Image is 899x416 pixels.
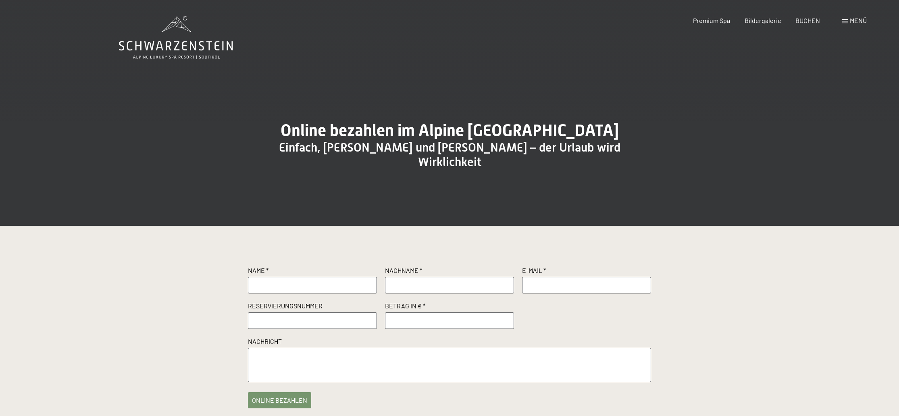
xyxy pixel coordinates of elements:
[281,121,619,140] span: Online bezahlen im Alpine [GEOGRAPHIC_DATA]
[795,17,820,24] a: BUCHEN
[522,266,651,277] label: E-Mail *
[248,337,651,348] label: Nachricht
[248,392,311,408] button: online bezahlen
[385,302,514,312] label: Betrag in € *
[385,266,514,277] label: Nachname *
[248,302,377,312] label: Reservierungsnummer
[279,140,620,169] span: Einfach, [PERSON_NAME] und [PERSON_NAME] – der Urlaub wird Wirklichkeit
[745,17,781,24] a: Bildergalerie
[693,17,730,24] a: Premium Spa
[248,266,377,277] label: Name *
[850,17,867,24] span: Menü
